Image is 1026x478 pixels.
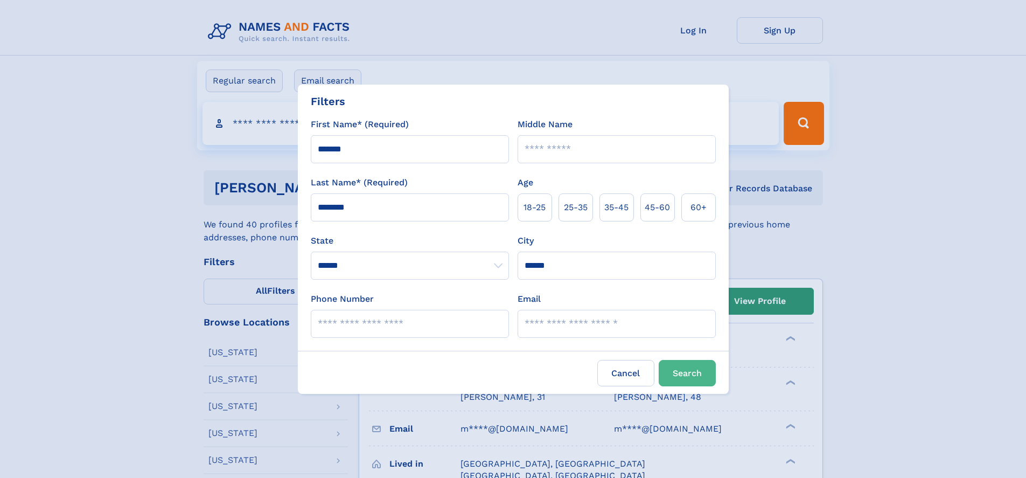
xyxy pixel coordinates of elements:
div: Filters [311,93,345,109]
button: Search [659,360,716,386]
label: Cancel [597,360,654,386]
label: State [311,234,509,247]
span: 35‑45 [604,201,629,214]
span: 45‑60 [645,201,670,214]
label: Email [518,293,541,306]
label: Middle Name [518,118,573,131]
span: 18‑25 [524,201,546,214]
label: Phone Number [311,293,374,306]
label: Age [518,176,533,189]
span: 25‑35 [564,201,588,214]
label: City [518,234,534,247]
label: Last Name* (Required) [311,176,408,189]
label: First Name* (Required) [311,118,409,131]
span: 60+ [690,201,707,214]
